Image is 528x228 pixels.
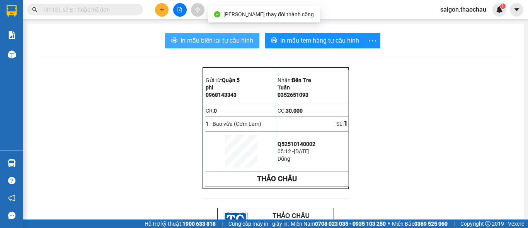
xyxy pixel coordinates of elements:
span: Hỗ trợ kỹ thuật: [145,219,216,228]
span: phi [206,84,213,91]
p: Nhận: [278,77,348,83]
span: SL: [336,121,344,127]
span: saigon.thaochau [434,5,492,14]
span: [DATE] [294,148,310,154]
span: Q52510140002 [278,141,315,147]
span: plus [159,7,165,12]
span: | [221,219,223,228]
button: plus [155,3,169,17]
button: printerIn mẫu tem hàng tự cấu hình [265,33,365,48]
strong: THẢO CHÂU [257,175,297,183]
span: question-circle [8,177,15,184]
td: CC: [277,105,349,117]
span: aim [195,7,200,12]
span: 0 [214,108,217,114]
img: logo-vxr [7,5,17,17]
span: 05:12 - [278,148,294,154]
span: printer [271,37,277,45]
span: notification [8,194,15,202]
input: Tìm tên, số ĐT hoặc mã đơn [43,5,134,14]
span: 1 - Bao vừa (Cơm Lam) [206,121,261,127]
span: 1 [344,119,348,128]
sup: 1 [500,3,506,9]
span: message [8,212,15,219]
button: more [365,33,380,48]
span: Tuấn [278,84,290,91]
strong: 0708 023 035 - 0935 103 250 [315,221,386,227]
span: 0968143343 [206,92,237,98]
span: 1 [501,3,504,9]
span: THẢO CHÂU [273,213,310,219]
button: caret-down [510,3,523,17]
span: Miền Nam [291,219,386,228]
p: Gửi từ: [206,77,276,83]
span: file-add [177,7,182,12]
span: printer [171,37,177,45]
span: 0352651093 [278,92,308,98]
span: more [365,36,380,46]
span: ⚪️ [388,222,390,225]
span: [PERSON_NAME] thay đổi thành công [223,11,314,17]
span: check-circle [214,11,220,17]
span: In mẫu biên lai tự cấu hình [181,36,253,45]
span: Cung cấp máy in - giấy in: [228,219,289,228]
span: Quận 5 [222,77,240,83]
span: In mẫu tem hàng tự cấu hình [280,36,359,45]
span: Bến Tre [292,77,311,83]
img: warehouse-icon [8,50,16,58]
img: icon-new-feature [496,6,503,13]
span: 30.000 [286,108,303,114]
img: warehouse-icon [8,159,16,167]
td: CR: [205,105,277,117]
button: aim [191,3,204,17]
span: search [32,7,37,12]
strong: 0369 525 060 [414,221,448,227]
strong: 1900 633 818 [182,221,216,227]
button: file-add [173,3,187,17]
span: caret-down [513,6,520,13]
img: solution-icon [8,31,16,39]
span: Miền Bắc [392,219,448,228]
span: copyright [485,221,491,226]
span: Dũng [278,156,290,162]
span: | [453,219,455,228]
button: printerIn mẫu biên lai tự cấu hình [165,33,259,48]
